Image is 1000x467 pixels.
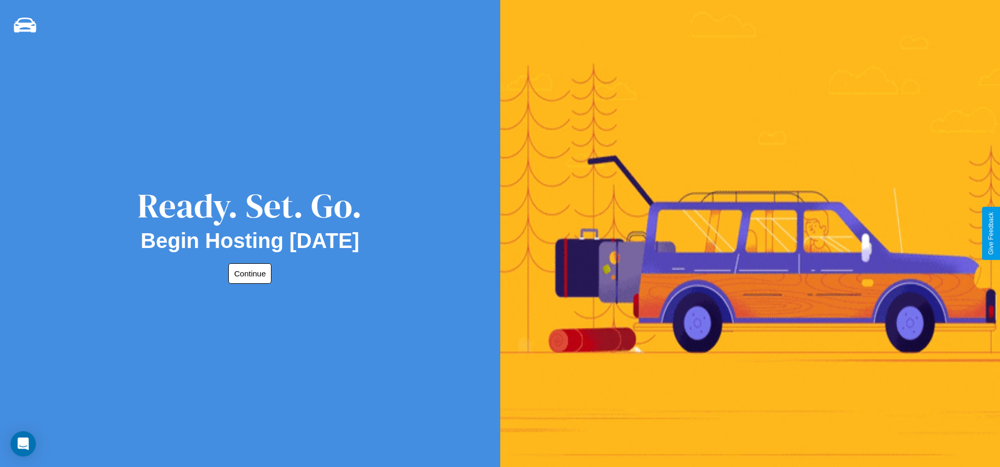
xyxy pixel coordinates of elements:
button: Continue [228,263,271,284]
div: Ready. Set. Go. [138,182,362,229]
h2: Begin Hosting [DATE] [141,229,360,253]
div: Give Feedback [987,212,995,255]
div: Open Intercom Messenger [11,431,36,456]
